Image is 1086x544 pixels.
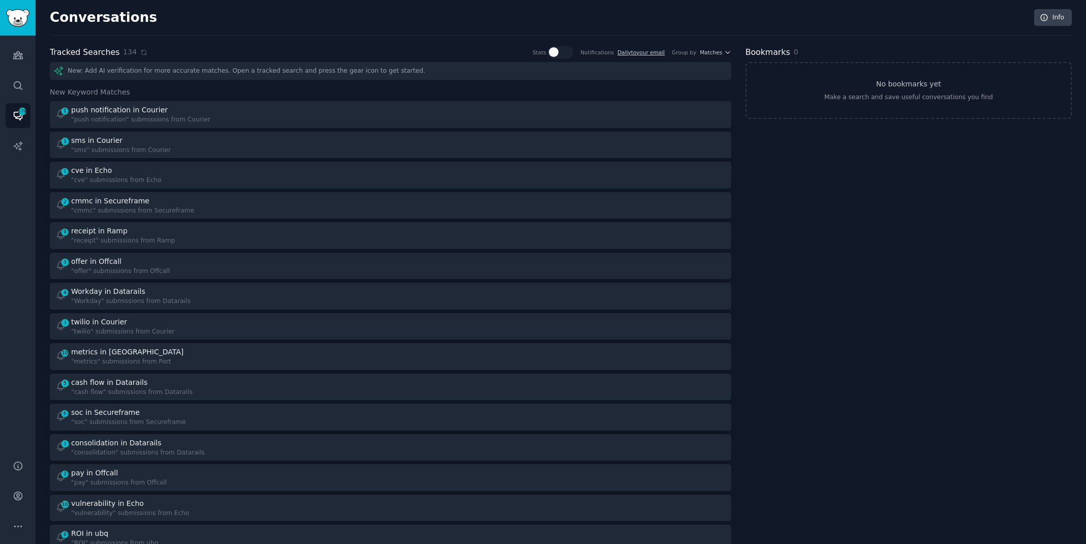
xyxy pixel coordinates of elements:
div: Make a search and save useful conversations you find [824,93,993,102]
div: vulnerability in Echo [71,498,144,509]
div: "soc" submissions from Secureframe [71,418,186,427]
div: pay in Offcall [71,468,118,478]
div: Notifications [580,49,614,56]
a: No bookmarks yetMake a search and save useful conversations you find [746,62,1072,119]
a: 1sms in Courier"sms" submissions from Courier [50,132,731,159]
div: sms in Courier [71,135,122,146]
div: cash flow in Datarails [71,377,147,388]
span: 2 [60,198,70,205]
div: "offer" submissions from Offcall [71,267,170,276]
div: "cash flow" submissions from Datarails [71,388,193,397]
span: 3 [60,319,70,326]
span: 2 [60,470,70,477]
button: Matches [700,49,731,56]
div: "vulnerability" submissions from Echo [71,509,190,518]
a: 1cve in Echo"cve" submissions from Echo [50,162,731,189]
h3: No bookmarks yet [876,79,941,89]
div: Workday in Datarails [71,286,145,297]
span: 1 [60,168,70,175]
img: GummySearch logo [6,9,29,27]
span: 134 [123,47,137,57]
span: 1 [60,440,70,447]
a: 6soc in Secureframe"soc" submissions from Secureframe [50,404,731,431]
div: "consolidation" submissions from Datarails [71,448,205,458]
span: 3 [60,259,70,266]
span: 0 [794,48,798,56]
div: metrics in [GEOGRAPHIC_DATA] [71,347,183,357]
span: 6 [60,410,70,417]
div: "cmmc" submissions from Secureframe [71,206,194,216]
div: New: Add AI verification for more accurate matches. Open a tracked search and press the gear icon... [50,62,731,80]
div: receipt in Ramp [71,226,128,236]
h2: Bookmarks [746,46,790,59]
div: "twilio" submissions from Courier [71,327,175,337]
a: 2cmmc in Secureframe"cmmc" submissions from Secureframe [50,192,731,219]
span: 10 [60,501,70,508]
h2: Conversations [50,10,157,26]
span: 10 [60,349,70,356]
a: 1push notification in Courier"push notification" submissions from Courier [50,101,731,128]
span: 4 [60,289,70,296]
a: 5cash flow in Datarails"cash flow" submissions from Datarails [50,374,731,401]
h2: Tracked Searches [50,46,119,59]
a: 10vulnerability in Echo"vulnerability" submissions from Echo [50,495,731,522]
div: "push notification" submissions from Courier [71,115,210,125]
span: 1 [60,138,70,145]
div: consolidation in Datarails [71,438,162,448]
div: cve in Echo [71,165,112,176]
a: 9receipt in Ramp"receipt" submissions from Ramp [50,222,731,249]
span: 9 [60,228,70,235]
a: 278 [6,103,30,128]
a: Info [1034,9,1072,26]
span: 8 [60,531,70,538]
div: "cve" submissions from Echo [71,176,162,185]
div: ROI in ubq [71,528,108,539]
span: Matches [700,49,722,56]
a: 1consolidation in Datarails"consolidation" submissions from Datarails [50,434,731,461]
a: 2pay in Offcall"pay" submissions from Offcall [50,464,731,491]
div: "metrics" submissions from Port [71,357,185,367]
div: Stats [533,49,546,56]
div: "sms" submissions from Courier [71,146,171,155]
div: offer in Offcall [71,256,121,267]
span: New Keyword Matches [50,87,130,98]
div: cmmc in Secureframe [71,196,149,206]
span: 5 [60,380,70,387]
div: push notification in Courier [71,105,168,115]
div: "Workday" submissions from Datarails [71,297,191,306]
div: "pay" submissions from Offcall [71,478,167,488]
div: Group by [672,49,696,56]
a: 3offer in Offcall"offer" submissions from Offcall [50,253,731,280]
div: "receipt" submissions from Ramp [71,236,175,246]
a: 10metrics in [GEOGRAPHIC_DATA]"metrics" submissions from Port [50,343,731,370]
a: Dailytoyour email [617,49,665,55]
div: twilio in Courier [71,317,127,327]
div: soc in Secureframe [71,407,140,418]
a: 3twilio in Courier"twilio" submissions from Courier [50,313,731,340]
span: 1 [60,107,70,114]
span: 278 [18,108,27,115]
a: 4Workday in Datarails"Workday" submissions from Datarails [50,283,731,310]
